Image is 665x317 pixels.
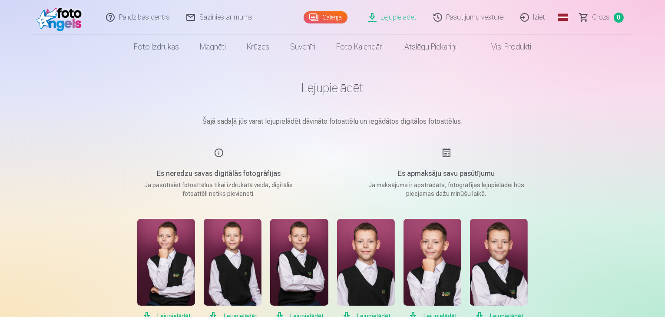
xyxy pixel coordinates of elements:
[394,35,467,59] a: Atslēgu piekariņi
[136,168,301,179] h5: Es neredzu savas digitālās fotogrāfijas
[467,35,542,59] a: Visi produkti
[189,35,236,59] a: Magnēti
[123,35,189,59] a: Foto izdrukas
[280,35,326,59] a: Suvenīri
[364,168,529,179] h5: Es apmaksāju savu pasūtījumu
[364,181,529,198] p: Ja maksājums ir apstrādāts, fotogrāfijas lejupielādei būs pieejamas dažu minūšu laikā.
[326,35,394,59] a: Foto kalendāri
[36,3,86,31] img: /fa1
[614,13,624,23] span: 0
[136,181,301,198] p: Ja pasūtīsiet fotoattēlus tikai izdrukātā veidā, digitālie fotoattēli netiks pievienoti.
[116,116,550,127] p: Šajā sadaļā jūs varat lejupielādēt dāvināto fotoattēlu un iegādātos digitālos fotoattēlus.
[304,11,347,23] a: Galerija
[592,12,610,23] span: Grozs
[236,35,280,59] a: Krūzes
[116,80,550,96] h1: Lejupielādēt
